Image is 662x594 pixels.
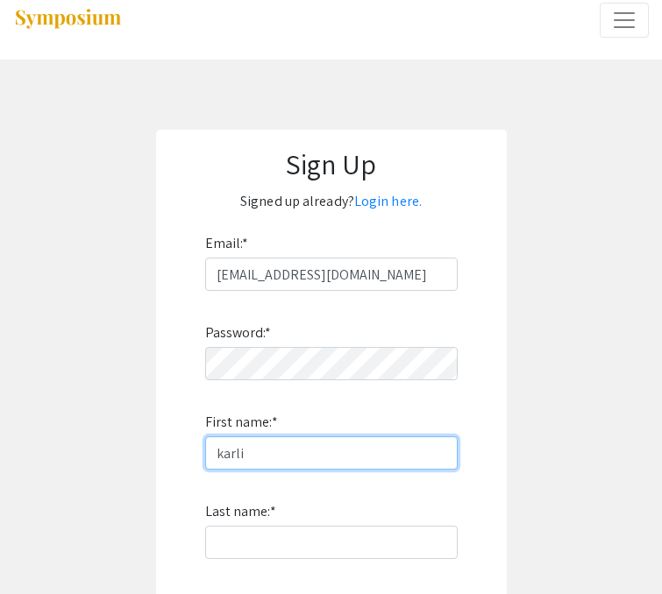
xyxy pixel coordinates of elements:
label: Last name: [205,498,276,526]
h1: Sign Up [174,147,489,180]
a: Login here. [354,192,422,210]
label: Password: [205,319,272,347]
p: Signed up already? [174,187,489,216]
img: Symposium by ForagerOne [13,8,123,32]
button: Expand or Collapse Menu [600,3,649,38]
label: First name: [205,408,278,436]
iframe: Chat [13,515,75,581]
label: Email: [205,230,249,258]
